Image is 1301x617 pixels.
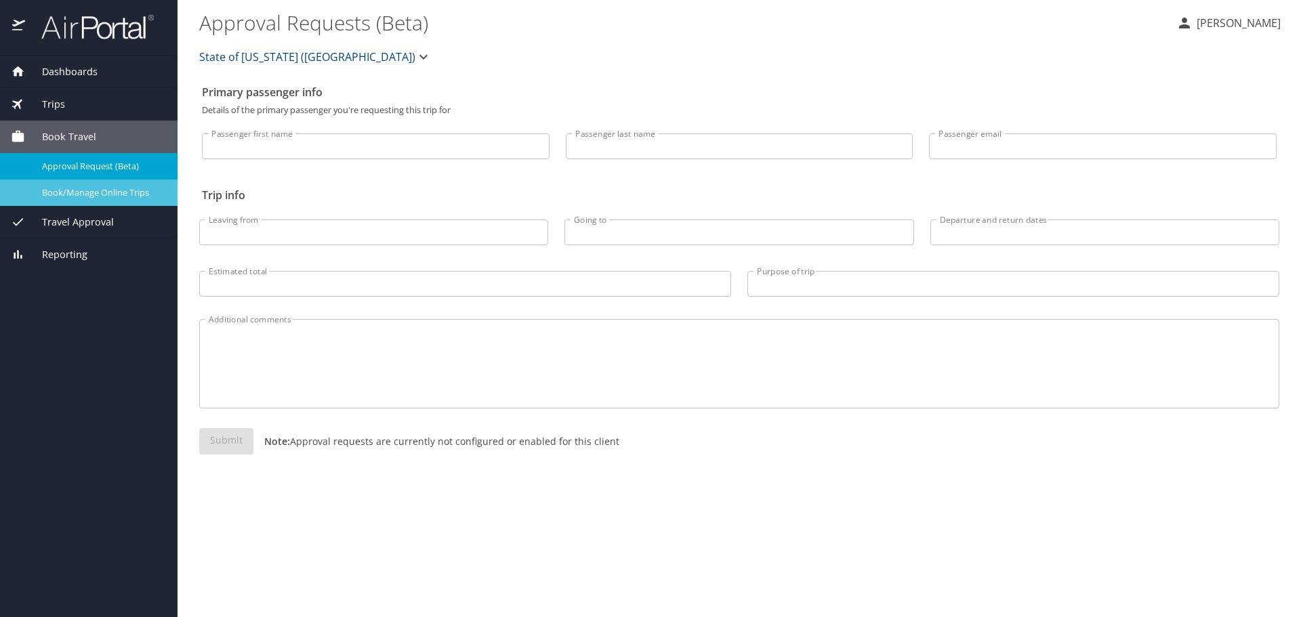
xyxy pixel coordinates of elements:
strong: Note: [264,435,290,448]
img: airportal-logo.png [26,14,154,40]
span: Approval Request (Beta) [42,160,161,173]
h2: Trip info [202,184,1277,206]
span: Book Travel [25,129,96,144]
img: icon-airportal.png [12,14,26,40]
button: State of [US_STATE] ([GEOGRAPHIC_DATA]) [194,43,437,70]
span: Dashboards [25,64,98,79]
p: Details of the primary passenger you're requesting this trip for [202,106,1277,114]
span: Book/Manage Online Trips [42,186,161,199]
p: [PERSON_NAME] [1193,15,1281,31]
span: Reporting [25,247,87,262]
span: State of [US_STATE] ([GEOGRAPHIC_DATA]) [199,47,415,66]
span: Trips [25,97,65,112]
h2: Primary passenger info [202,81,1277,103]
button: [PERSON_NAME] [1171,11,1286,35]
span: Travel Approval [25,215,114,230]
p: Approval requests are currently not configured or enabled for this client [253,434,619,448]
h1: Approval Requests (Beta) [199,1,1165,43]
